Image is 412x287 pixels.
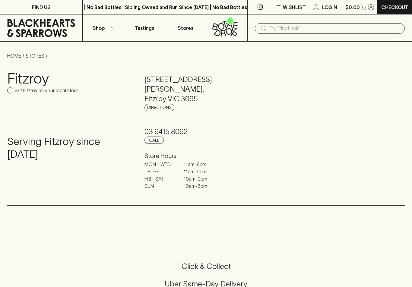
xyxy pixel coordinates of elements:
[7,70,130,87] h3: Fitzroy
[184,175,214,182] p: 10am - 9pm
[184,182,214,190] p: 10am - 8pm
[322,4,337,11] p: Login
[283,4,306,11] p: Wishlist
[144,75,267,104] h5: [STREET_ADDRESS][PERSON_NAME] , Fitzroy VIC 3065
[370,5,372,9] p: 0
[381,4,408,11] p: Checkout
[184,161,214,168] p: 11am - 8pm
[144,175,175,182] p: FRI - SAT
[124,14,165,41] a: Tastings
[144,168,175,175] p: THURS
[144,137,164,144] a: Call
[178,24,193,32] p: Stores
[15,87,78,94] p: Set Fitzroy as your local store
[32,4,51,11] p: FIND US
[93,24,105,32] p: Shop
[144,104,174,111] a: Directions
[165,14,206,41] a: Stores
[144,127,267,137] h5: 03 9415 8092
[26,53,44,58] a: STORES
[269,24,400,33] input: Try "Pinot noir"
[135,24,154,32] p: Tastings
[184,168,214,175] p: 11am - 9pm
[144,151,267,161] h6: Store Hours
[7,261,405,271] h5: Click & Collect
[144,161,175,168] p: MON - WED
[345,4,360,11] p: $0.00
[144,182,175,190] p: SUN
[83,14,124,41] button: Shop
[7,135,130,161] h4: Serving Fitzroy since [DATE]
[7,53,21,58] a: HOME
